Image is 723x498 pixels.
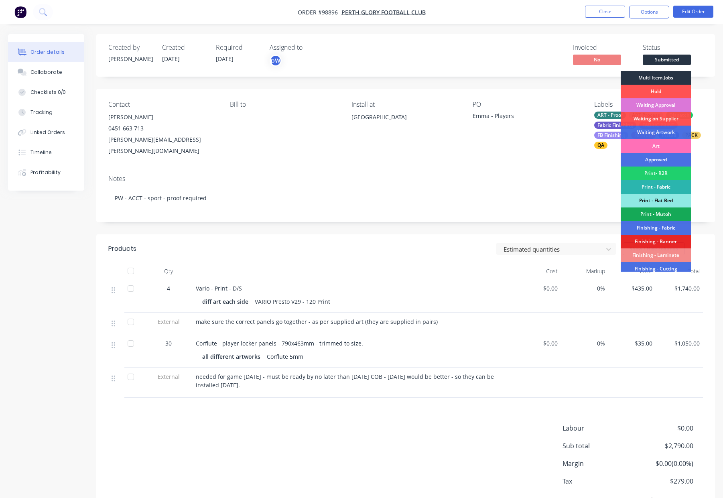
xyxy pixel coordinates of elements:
button: Profitability [8,163,84,183]
div: Waiting on Supplier [621,112,691,126]
span: No [573,55,621,65]
span: 0% [564,284,605,293]
div: Checklists 0/0 [30,89,66,96]
span: needed for game [DATE] - must be ready by no later than [DATE] COB - [DATE] would be better - so ... [196,373,496,389]
span: External [148,372,189,381]
div: FB Finishing [594,132,628,139]
div: Art [621,139,691,153]
div: [PERSON_NAME] [108,55,152,63]
div: Print - Flat Bed [621,194,691,207]
img: Factory [14,6,26,18]
span: $1,740.00 [659,284,700,293]
div: [GEOGRAPHIC_DATA] [351,112,460,123]
div: Waiting Artwork [621,126,691,139]
span: $1,050.00 [659,339,700,348]
div: [GEOGRAPHIC_DATA] [351,112,460,137]
button: Timeline [8,142,84,163]
span: Submitted [643,55,691,65]
div: Qty [144,263,193,279]
span: $0.00 [634,423,693,433]
div: Linked Orders [30,129,65,136]
button: Edit Order [673,6,713,18]
span: [DATE] [216,55,234,63]
span: 30 [165,339,172,348]
span: 4 [167,284,170,293]
div: Bill to [230,101,339,108]
div: Invoiced [573,44,633,51]
div: Notes [108,175,703,183]
div: Multi Item Jobs [621,71,691,85]
div: Fabric Finishing [594,122,636,129]
span: Order #98896 - [298,8,341,16]
div: Price [608,263,656,279]
div: 0451 663 713 [108,123,217,134]
span: Tax [563,476,634,486]
span: $0.00 [517,284,558,293]
div: Waiting Approval [621,98,691,112]
button: Close [585,6,625,18]
div: Finishing - Laminate [621,248,691,262]
div: all different artworks [202,351,264,362]
span: $435.00 [611,284,652,293]
div: Finishing - Banner [621,235,691,248]
div: Created by [108,44,152,51]
a: Perth Glory Football Club [341,8,426,16]
span: $2,790.00 [634,441,693,451]
div: [PERSON_NAME]0451 663 713[PERSON_NAME][EMAIL_ADDRESS][PERSON_NAME][DOMAIN_NAME] [108,112,217,157]
div: Collaborate [30,69,62,76]
div: VARIO Presto V29 - 120 Print [252,296,333,307]
div: Approved [621,153,691,167]
div: Install at [351,101,460,108]
span: Labour [563,423,634,433]
div: Tracking [30,109,53,116]
div: PO [473,101,581,108]
div: diff art each side [202,296,252,307]
div: Created [162,44,206,51]
div: Order details [30,49,65,56]
span: Margin [563,459,634,468]
div: Assigned to [270,44,350,51]
div: Profitability [30,169,61,176]
div: Finishing - Cutting [621,262,691,276]
span: External [148,317,189,326]
span: $35.00 [611,339,652,348]
div: Print - Fabric [621,180,691,194]
div: Corflute 5mm [264,351,307,362]
button: Tracking [8,102,84,122]
button: Order details [8,42,84,62]
span: Sub total [563,441,634,451]
button: Collaborate [8,62,84,82]
div: PACK [682,132,701,139]
div: PW - ACCT - sport - proof required [108,186,703,210]
span: $0.00 [517,339,558,348]
span: $0.00 ( 0.00 %) [634,459,693,468]
div: Labels [594,101,703,108]
div: Products [108,244,136,254]
div: [PERSON_NAME][EMAIL_ADDRESS][PERSON_NAME][DOMAIN_NAME] [108,134,217,157]
span: Vario - Print - D/S [196,285,242,292]
button: Options [629,6,669,18]
button: pW [270,55,282,67]
div: Cost [514,263,561,279]
div: Print - Mutoh [621,207,691,221]
div: [PERSON_NAME] [108,112,217,123]
button: Submitted [643,55,691,67]
div: ART - Proof [594,112,626,119]
span: [DATE] [162,55,180,63]
span: $279.00 [634,476,693,486]
button: Linked Orders [8,122,84,142]
span: Corflute - player locker panels - 790x463mm - trimmed to size. [196,339,363,347]
div: Timeline [30,149,52,156]
button: Checklists 0/0 [8,82,84,102]
div: Contact [108,101,217,108]
div: Finishing - Fabric [621,221,691,235]
div: Print- R2R [621,167,691,180]
div: Status [643,44,703,51]
span: make sure the correct panels go together - as per supplied art (they are supplied in pairs) [196,318,438,325]
div: Markup [561,263,608,279]
div: Emma - Players [473,112,573,123]
span: 0% [564,339,605,348]
div: QA [594,142,607,149]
